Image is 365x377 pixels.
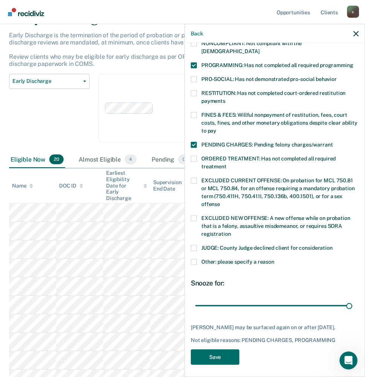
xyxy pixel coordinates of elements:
button: Profile dropdown button [347,6,359,18]
span: RESTITUTION: Has not completed court-ordered restitution payments [201,90,345,104]
span: PENDING CHARGES: Pending felony charges/warrant [201,141,333,147]
div: [PERSON_NAME] may be surfaced again on or after [DATE]. [191,324,359,331]
span: 4 [125,154,137,164]
div: Not eligible reasons: PENDING CHARGES, PROGRAMMING [191,337,359,343]
button: Save [191,349,239,365]
span: ORDERED TREATMENT: Has not completed all required treatment [201,155,336,169]
div: Snooze for: [191,279,359,287]
div: DOC ID [59,183,83,189]
span: Early Discharge [12,78,80,84]
div: Almost Eligible [77,151,138,168]
span: FINES & FEES: Willful nonpayment of restitution, fees, court costs, fines, and other monetary obl... [201,111,357,133]
span: PROGRAMMING: Has not completed all required programming [201,62,353,68]
span: Other: please specify a reason [201,258,274,264]
div: Supervision End Date [153,179,194,192]
span: EXCLUDED CURRENT OFFENSE: On probation for MCL 750.81 or MCL 750.84, for an offense requiring a m... [201,177,354,207]
p: Early Discharge is the termination of the period of probation or parole before the full-term disc... [9,32,320,68]
span: EXCLUDED NEW OFFENSE: A new offense while on probation that is a felony, assaultive misdemeanor, ... [201,215,350,237]
div: Eligible Now [9,151,65,168]
button: Back [191,30,203,37]
div: Name [12,183,33,189]
div: Pending [150,151,191,168]
span: 20 [49,154,64,164]
div: Earliest Eligibility Date for Early Discharge [106,170,147,201]
span: JUDGE: County Judge declined client for consideration [201,244,333,250]
iframe: Intercom live chat [339,351,357,369]
div: s [347,6,359,18]
span: PRO-SOCIAL: Has not demonstrated pro-social behavior [201,76,337,82]
span: 0 [178,154,190,164]
img: Recidiviz [8,8,44,16]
